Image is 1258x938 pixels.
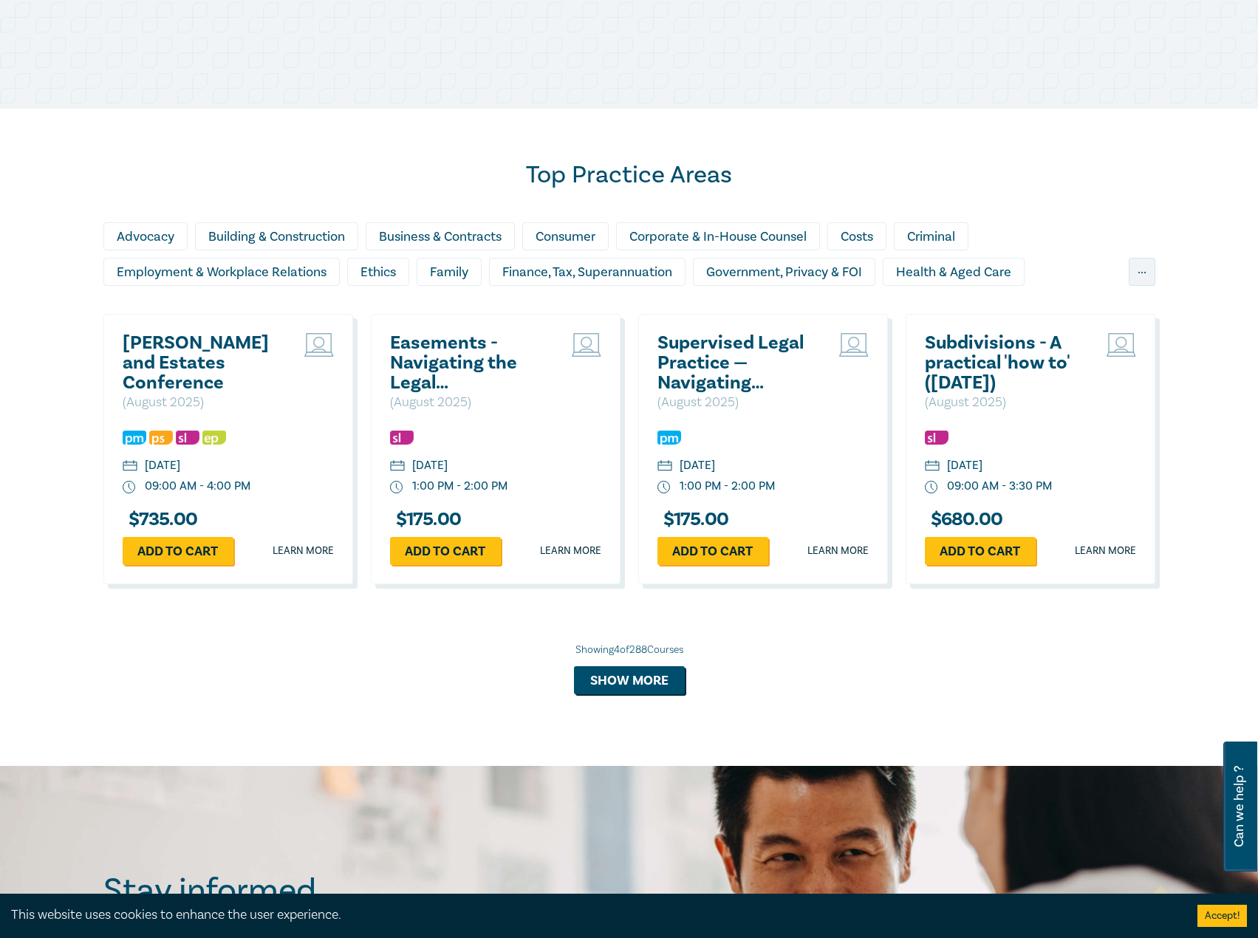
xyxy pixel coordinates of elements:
[304,333,334,357] img: Live Stream
[1129,258,1155,286] div: ...
[753,293,960,321] div: Personal Injury & Medico-Legal
[680,478,775,495] div: 1:00 PM - 2:00 PM
[103,293,286,321] div: Insolvency & Restructuring
[123,460,137,473] img: calendar
[657,510,729,530] h3: $ 175.00
[390,510,462,530] h3: $ 175.00
[293,293,441,321] div: Intellectual Property
[1232,750,1246,863] span: Can we help ?
[123,481,136,494] img: watch
[145,478,250,495] div: 09:00 AM - 4:00 PM
[11,906,1175,925] div: This website uses cookies to enhance the user experience.
[448,293,655,321] div: Litigation & Dispute Resolution
[489,258,686,286] div: Finance, Tax, Superannuation
[657,481,671,494] img: watch
[540,544,601,558] a: Learn more
[366,222,515,250] div: Business & Contracts
[103,222,188,250] div: Advocacy
[390,460,405,473] img: calendar
[145,457,180,474] div: [DATE]
[827,222,886,250] div: Costs
[123,431,146,445] img: Practice Management & Business Skills
[1075,544,1136,558] a: Learn more
[103,258,340,286] div: Employment & Workplace Relations
[1197,905,1247,927] button: Accept cookies
[663,293,745,321] div: Migration
[616,222,820,250] div: Corporate & In-House Counsel
[103,160,1155,190] h2: Top Practice Areas
[103,872,452,910] h2: Stay informed.
[925,481,938,494] img: watch
[925,393,1084,412] p: ( August 2025 )
[925,537,1036,565] a: Add to cart
[657,393,816,412] p: ( August 2025 )
[925,510,1003,530] h3: $ 680.00
[149,431,173,445] img: Professional Skills
[123,537,233,565] a: Add to cart
[273,544,334,558] a: Learn more
[123,393,281,412] p: ( August 2025 )
[947,457,982,474] div: [DATE]
[894,222,968,250] div: Criminal
[176,431,199,445] img: Substantive Law
[807,544,869,558] a: Learn more
[123,333,281,393] a: [PERSON_NAME] and Estates Conference
[574,666,685,694] button: Show more
[925,431,948,445] img: Substantive Law
[103,643,1155,657] div: Showing 4 of 288 Courses
[522,222,609,250] div: Consumer
[657,431,681,445] img: Practice Management & Business Skills
[693,258,875,286] div: Government, Privacy & FOI
[195,222,358,250] div: Building & Construction
[390,393,549,412] p: ( August 2025 )
[680,457,715,474] div: [DATE]
[925,333,1084,393] a: Subdivisions - A practical 'how to' ([DATE])
[947,478,1052,495] div: 09:00 AM - 3:30 PM
[390,481,403,494] img: watch
[839,333,869,357] img: Live Stream
[657,460,672,473] img: calendar
[657,333,816,393] a: Supervised Legal Practice — Navigating Obligations and Risks
[123,510,198,530] h3: $ 735.00
[572,333,601,357] img: Live Stream
[925,460,940,473] img: calendar
[412,457,448,474] div: [DATE]
[1107,333,1136,357] img: Live Stream
[390,537,501,565] a: Add to cart
[347,258,409,286] div: Ethics
[417,258,482,286] div: Family
[202,431,226,445] img: Ethics & Professional Responsibility
[390,333,549,393] a: Easements - Navigating the Legal Complexities
[412,478,507,495] div: 1:00 PM - 2:00 PM
[657,537,768,565] a: Add to cart
[883,258,1025,286] div: Health & Aged Care
[390,431,414,445] img: Substantive Law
